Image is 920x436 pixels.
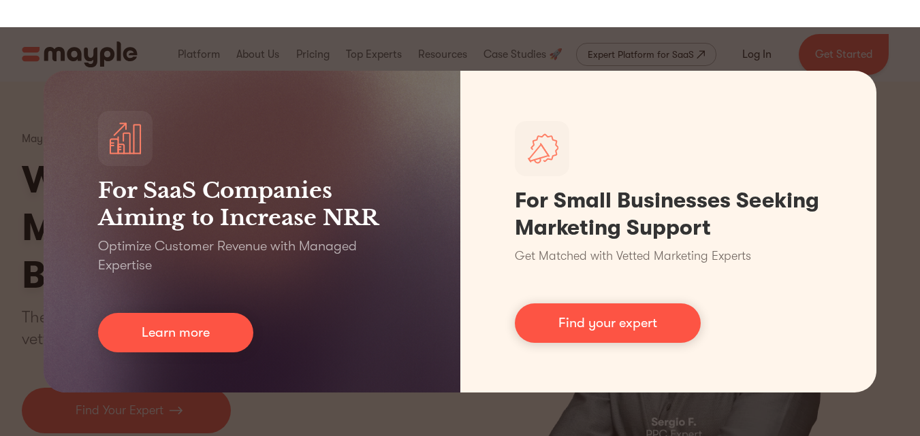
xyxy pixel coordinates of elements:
[98,177,406,231] h3: For SaaS Companies Aiming to Increase NRR
[98,313,253,352] a: Learn more
[515,187,823,241] h1: For Small Businesses Seeking Marketing Support
[98,237,406,275] p: Optimize Customer Revenue with Managed Expertise
[515,303,701,343] a: Find your expert
[515,247,751,265] p: Get Matched with Vetted Marketing Experts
